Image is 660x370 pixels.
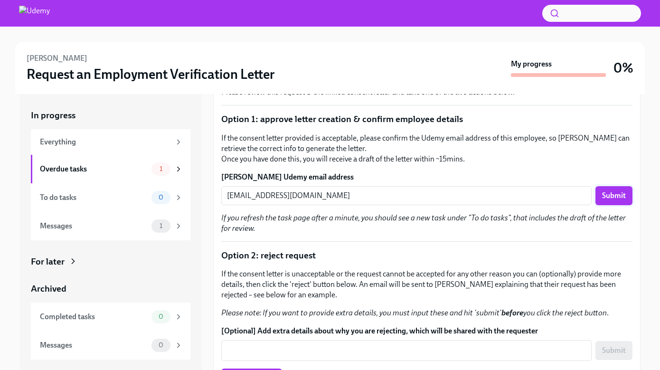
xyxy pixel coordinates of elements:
[31,183,190,212] a: To do tasks0
[40,312,148,322] div: Completed tasks
[153,342,169,349] span: 0
[613,59,633,76] h3: 0%
[153,313,169,320] span: 0
[153,194,169,201] span: 0
[221,308,632,318] p: .
[595,186,632,205] button: Submit
[221,133,632,164] p: If the consent letter provided is acceptable, please confirm the Udemy email address of this empl...
[27,66,275,83] h3: Request an Employment Verification Letter
[31,303,190,331] a: Completed tasks0
[221,113,632,125] p: Option 1: approve letter creation & confirm employee details
[221,249,632,262] p: Option 2: reject request
[221,186,592,205] input: Enter their work email address
[602,191,626,200] span: Submit
[31,155,190,183] a: Overdue tasks1
[40,164,148,174] div: Overdue tasks
[31,212,190,240] a: Messages1
[31,256,65,268] div: For later
[221,213,626,233] em: If you refresh the task page after a minute, you should see a new task under "To do tasks", that ...
[154,165,168,172] span: 1
[31,256,190,268] a: For later
[40,137,170,147] div: Everything
[31,109,190,122] a: In progress
[501,308,523,317] strong: before
[221,308,607,317] em: Please note: If you want to provide extra details, you must input these and hit 'submit' you clic...
[19,6,50,21] img: Udemy
[154,222,168,229] span: 1
[40,192,148,203] div: To do tasks
[221,269,632,300] p: If the consent letter is unacceptable or the request cannot be accepted for any other reason you ...
[31,283,190,295] a: Archived
[31,129,190,155] a: Everything
[27,53,87,64] h6: [PERSON_NAME]
[221,326,632,336] label: [Optional] Add extra details about why you are rejecting, which will be shared with the requester
[31,331,190,360] a: Messages0
[40,221,148,231] div: Messages
[40,340,148,351] div: Messages
[221,172,632,182] label: [PERSON_NAME] Udemy email address
[511,59,552,69] strong: My progress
